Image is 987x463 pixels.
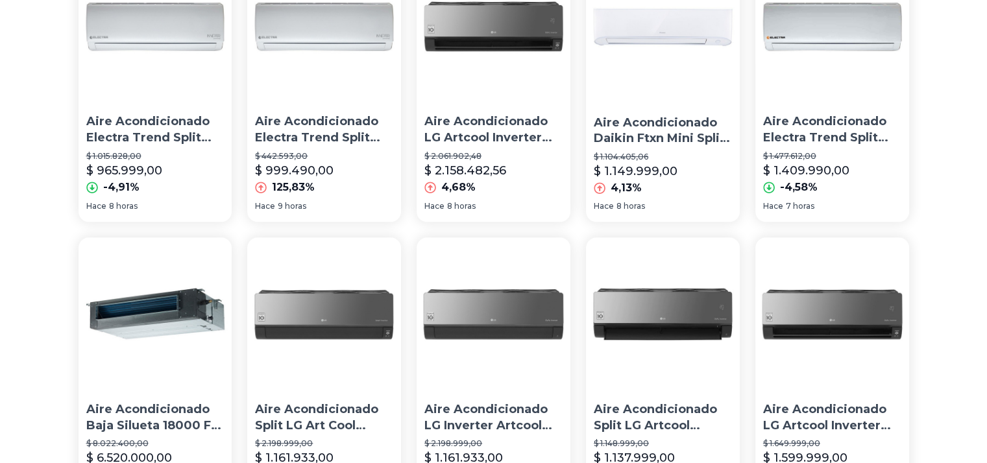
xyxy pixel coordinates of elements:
span: 8 horas [616,201,645,211]
img: Aire Acondicionado Baja Silueta 18000 Fr 6tr Inverter Bgh [79,237,232,391]
p: Aire Acondicionado Electra Trend Split Inverter Frío/calor 4472 Frigorías Blanco 220v Etrdi52tc [763,113,901,146]
p: -4,58% [780,180,818,195]
p: Aire Acondicionado LG Inverter Artcool 3000 Frigorías Color Negro [424,401,563,434]
span: Hace [86,201,106,211]
p: -4,91% [103,180,140,195]
p: $ 2.061.902,48 [424,151,563,161]
img: Aire Acondicionado Split LG Artcool Inverter Wifi 3000 F/c [586,237,740,391]
span: Hace [594,201,614,211]
p: $ 965.999,00 [86,161,162,180]
p: $ 2.198.999,00 [255,438,393,449]
p: $ 1.477.612,00 [763,151,901,161]
p: 4,13% [611,180,642,196]
span: 8 horas [447,201,476,211]
p: Aire Acondicionado Baja Silueta 18000 Fr 6tr Inverter Bgh [86,401,225,434]
span: 8 horas [109,201,138,211]
img: Aire Acondicionado LG Inverter Artcool 3000 Frigorías Color Negro [417,237,570,391]
p: 125,83% [272,180,315,195]
p: Aire Acondicionado Electra Trend Split Inverter Frío/calor 2924 Frigorías Blanco 220v Etrdi35tc [86,113,225,146]
span: Hace [763,201,783,211]
p: $ 1.649.999,00 [763,438,901,449]
p: Aire Acondicionado LG Artcool Inverter Thinq Split Frío/calor 4540 Frigorías Negro 220v S4-w18klrpa [424,113,563,146]
p: $ 1.015.828,00 [86,151,225,161]
p: $ 2.198.999,00 [424,438,563,449]
p: $ 1.409.990,00 [763,161,849,180]
p: $ 999.490,00 [255,161,334,180]
p: Aire Acondicionado LG Artcool Inverter 4500 Frigorías Color Negro [763,401,901,434]
span: 7 horas [786,201,814,211]
p: $ 8.022.400,00 [86,438,225,449]
p: $ 1.148.999,00 [594,438,732,449]
span: 9 horas [278,201,306,211]
p: $ 1.104.405,06 [594,152,733,162]
img: Aire Acondicionado LG Artcool Inverter 4500 Frigorías Color Negro [755,237,909,391]
p: Aire Acondicionado Electra Trend Split Inverter Frío/calor 2924 Frigorías Blanco 220v Etrdi35tc [255,113,393,146]
p: Aire Acondicionado Split LG Artcool Inverter Wifi 3000 F/c [594,401,732,434]
span: Hace [255,201,275,211]
p: $ 2.158.482,56 [424,161,506,180]
p: 4,68% [441,180,476,195]
p: Aire Acondicionado Daikin Ftxn Mini Split Inverter Frío/calor 2932 Frigorías Blanco 220v Ftxn35jx... [594,115,733,147]
img: Aire Acondicionado Split LG Art Cool Inverter 3000 S4w12jarp [247,237,401,391]
p: $ 442.593,00 [255,151,393,161]
p: Aire Acondicionado Split LG Art Cool Inverter 3000 S4w12jarp [255,401,393,434]
p: $ 1.149.999,00 [594,162,677,180]
span: Hace [424,201,445,211]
